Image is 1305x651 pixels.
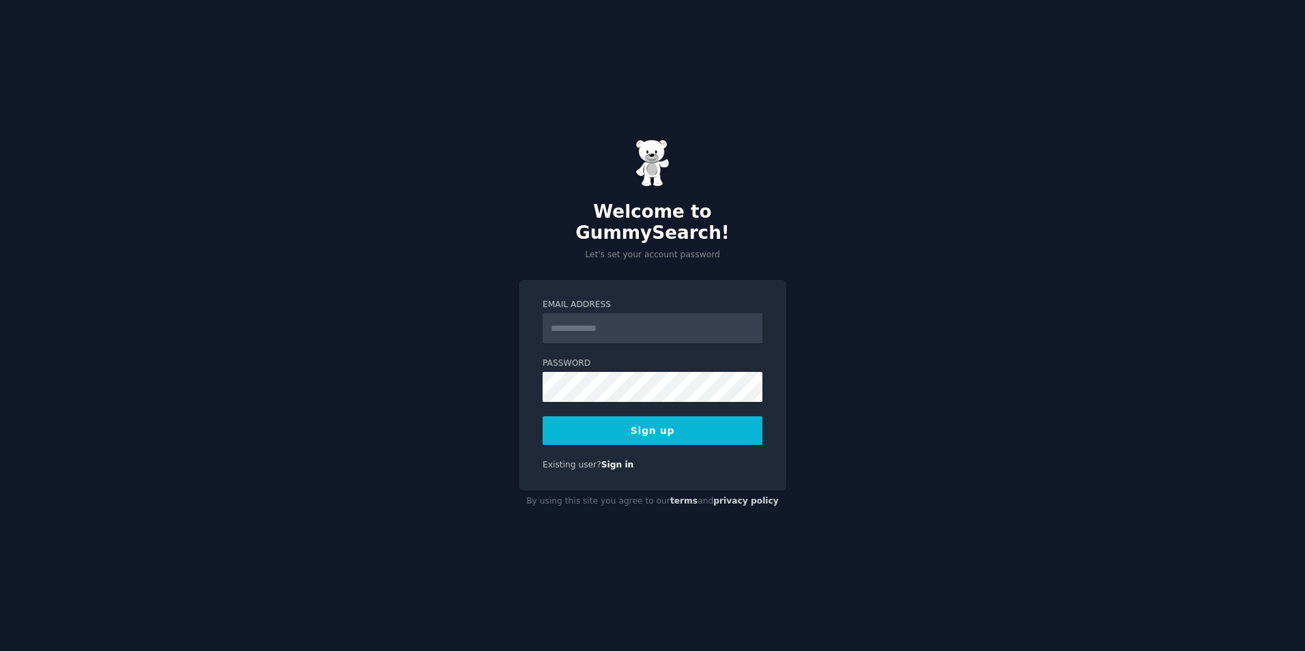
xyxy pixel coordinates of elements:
h2: Welcome to GummySearch! [519,201,786,244]
a: Sign in [601,460,634,469]
span: Existing user? [543,460,601,469]
label: Email Address [543,299,762,311]
button: Sign up [543,416,762,445]
a: privacy policy [713,496,779,506]
div: By using this site you agree to our and [519,491,786,512]
p: Let's set your account password [519,249,786,261]
img: Gummy Bear [635,139,670,187]
a: terms [670,496,698,506]
label: Password [543,358,762,370]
